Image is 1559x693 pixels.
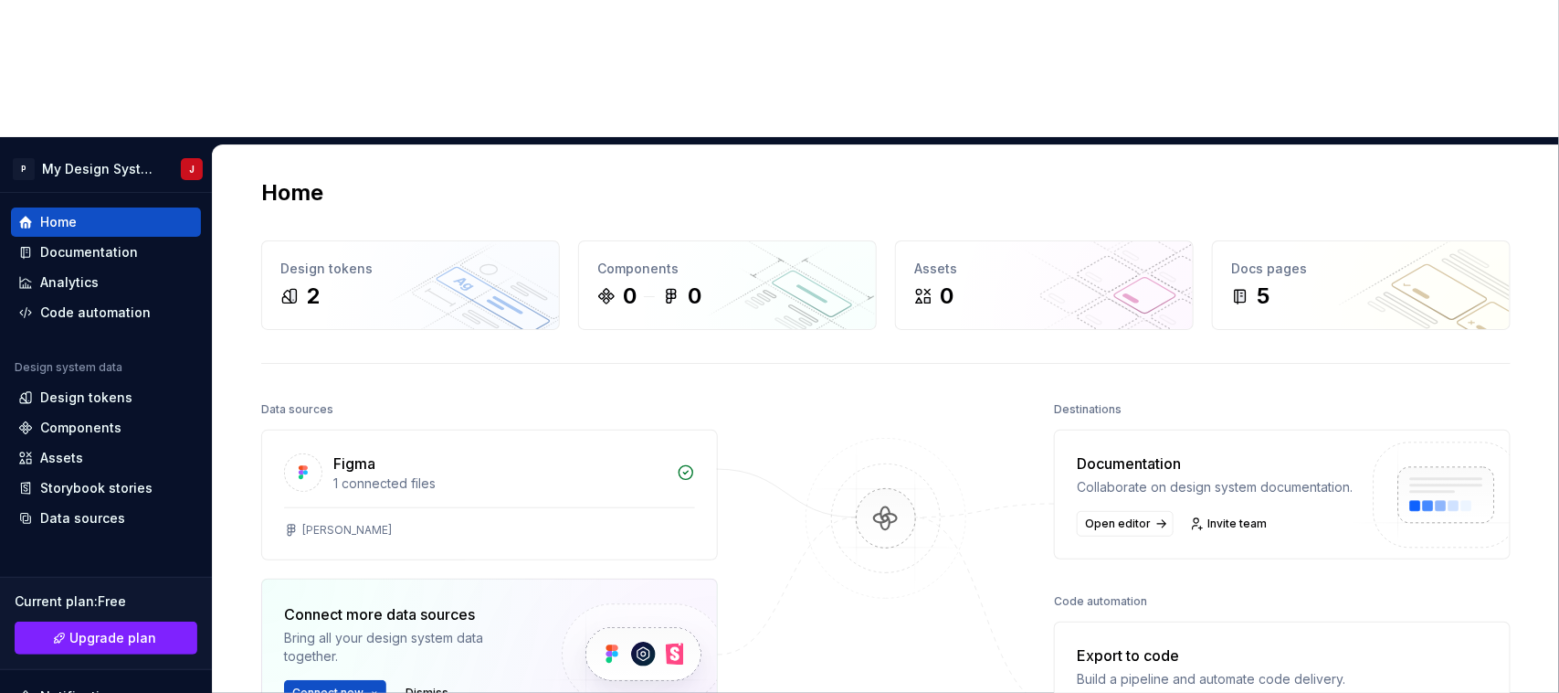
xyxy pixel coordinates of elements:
[40,419,121,437] div: Components
[261,430,718,560] a: Figma1 connected files[PERSON_NAME]
[597,260,858,278] div: Components
[578,240,877,330] a: Components00
[189,162,195,176] div: J
[40,213,77,231] div: Home
[11,504,201,533] a: Data sources
[1257,282,1269,311] div: 5
[280,260,541,278] div: Design tokens
[914,260,1175,278] div: Assets
[13,158,35,180] div: P
[333,453,375,474] div: Figma
[15,592,197,611] div: Current plan : Free
[895,240,1194,330] a: Assets0
[4,149,208,188] button: PMy Design SystemJ
[40,449,83,467] div: Assets
[1207,517,1267,531] span: Invite team
[40,509,125,528] div: Data sources
[1077,645,1345,666] div: Export to code
[1085,517,1151,531] span: Open editor
[11,413,201,442] a: Components
[15,360,122,375] div: Design system data
[940,282,953,311] div: 0
[1077,478,1353,496] div: Collaborate on design system documentation.
[261,178,323,208] h2: Home
[40,389,132,407] div: Design tokens
[11,474,201,503] a: Storybook stories
[1077,453,1353,474] div: Documentation
[688,282,701,311] div: 0
[11,238,201,267] a: Documentation
[284,629,531,666] div: Bring all your design system data together.
[284,603,531,625] div: Connect more data sources
[302,523,392,538] div: [PERSON_NAME]
[1185,511,1275,537] a: Invite team
[70,629,157,647] span: Upgrade plan
[40,243,138,261] div: Documentation
[11,268,201,297] a: Analytics
[623,282,637,311] div: 0
[1231,260,1491,278] div: Docs pages
[11,298,201,327] a: Code automation
[1054,397,1122,422] div: Destinations
[1077,670,1345,688] div: Build a pipeline and automate code delivery.
[11,208,201,237] a: Home
[42,160,159,178] div: My Design System
[261,397,333,422] div: Data sources
[11,443,201,473] a: Assets
[11,383,201,412] a: Design tokens
[1212,240,1511,330] a: Docs pages5
[1054,589,1147,614] div: Code automation
[40,479,153,497] div: Storybook stories
[15,622,197,655] a: Upgrade plan
[40,273,99,292] div: Analytics
[261,240,560,330] a: Design tokens2
[1077,511,1174,537] a: Open editor
[306,282,320,311] div: 2
[40,304,151,322] div: Code automation
[333,474,666,493] div: 1 connected files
